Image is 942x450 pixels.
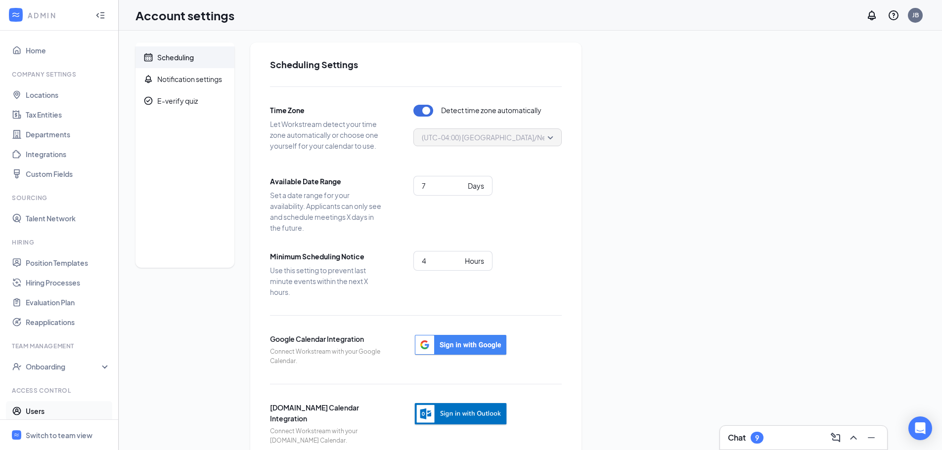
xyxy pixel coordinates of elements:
[270,176,384,187] span: Available Date Range
[26,105,110,124] a: Tax Entities
[143,96,153,106] svg: CheckmarkCircle
[12,342,108,350] div: Team Management
[26,401,110,421] a: Users
[28,10,87,20] div: ADMIN
[441,105,541,117] span: Detect time zone automatically
[26,41,110,60] a: Home
[12,238,108,246] div: Hiring
[270,265,384,297] span: Use this setting to prevent last minute events within the next X hours.
[270,427,384,446] span: Connect Workstream with your [DOMAIN_NAME] Calendar.
[270,347,384,366] span: Connect Workstream with your Google Calendar.
[270,190,384,233] span: Set a date range for your availability. Applicants can only see and schedule meetings X days in t...
[135,7,234,24] h1: Account settings
[157,96,198,106] div: E-verify quiz
[270,251,384,262] span: Minimum Scheduling Notice
[465,255,484,266] div: Hours
[12,362,22,371] svg: UserCheck
[11,10,21,20] svg: WorkstreamLogo
[26,312,110,332] a: Reapplications
[848,432,859,444] svg: ChevronUp
[755,434,759,442] div: 9
[26,273,110,292] a: Hiring Processes
[26,208,110,228] a: Talent Network
[830,432,842,444] svg: ComposeMessage
[143,52,153,62] svg: Calendar
[270,105,384,116] span: Time Zone
[12,386,108,395] div: Access control
[468,180,484,191] div: Days
[270,402,384,424] span: [DOMAIN_NAME] Calendar Integration
[908,416,932,440] div: Open Intercom Messenger
[270,58,562,71] h2: Scheduling Settings
[26,292,110,312] a: Evaluation Plan
[888,9,899,21] svg: QuestionInfo
[26,144,110,164] a: Integrations
[135,46,234,68] a: CalendarScheduling
[26,164,110,184] a: Custom Fields
[728,432,746,443] h3: Chat
[270,119,384,151] span: Let Workstream detect your time zone automatically or choose one yourself for your calendar to use.
[270,333,384,344] span: Google Calendar Integration
[26,362,102,371] div: Onboarding
[26,430,92,440] div: Switch to team view
[26,253,110,273] a: Position Templates
[13,432,20,438] svg: WorkstreamLogo
[143,74,153,84] svg: Bell
[828,430,844,446] button: ComposeMessage
[865,432,877,444] svg: Minimize
[863,430,879,446] button: Minimize
[12,194,108,202] div: Sourcing
[157,52,194,62] div: Scheduling
[26,85,110,105] a: Locations
[157,74,222,84] div: Notification settings
[135,90,234,112] a: CheckmarkCircleE-verify quiz
[866,9,878,21] svg: Notifications
[912,11,919,19] div: JB
[422,130,618,145] span: (UTC-04:00) [GEOGRAPHIC_DATA]/New_York - Eastern Time
[846,430,861,446] button: ChevronUp
[135,68,234,90] a: BellNotification settings
[26,124,110,144] a: Departments
[12,70,108,79] div: Company Settings
[95,10,105,20] svg: Collapse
